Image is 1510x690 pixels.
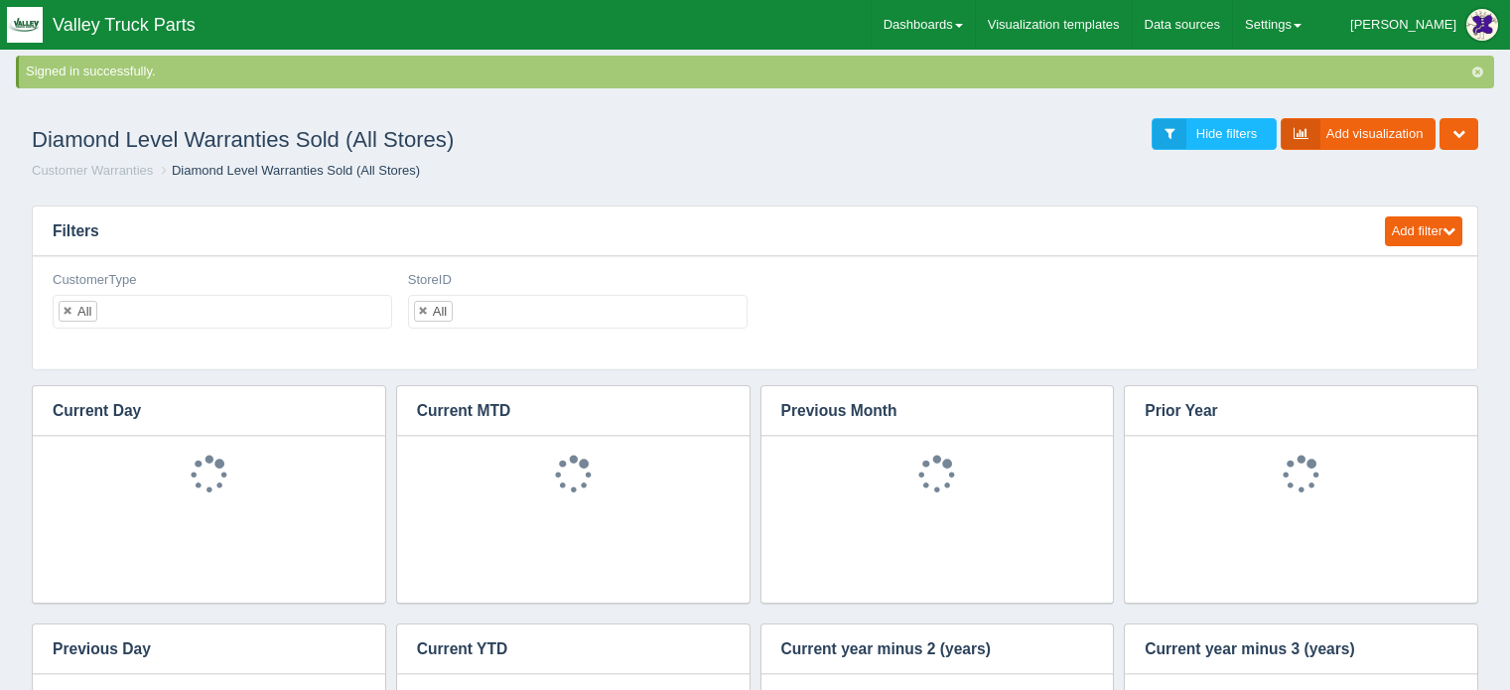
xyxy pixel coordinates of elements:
h3: Prior Year [1125,386,1447,436]
img: Profile Picture [1466,9,1498,41]
a: Hide filters [1152,118,1277,151]
h3: Current MTD [397,386,720,436]
button: Add filter [1385,216,1462,247]
li: Diamond Level Warranties Sold (All Stores) [157,162,420,181]
div: [PERSON_NAME] [1350,5,1456,45]
img: q1blfpkbivjhsugxdrfq.png [7,7,43,43]
h3: Previous Month [761,386,1084,436]
div: All [77,305,91,318]
h3: Current year minus 3 (years) [1125,624,1447,674]
a: Add visualization [1281,118,1437,151]
span: Valley Truck Parts [53,15,196,35]
span: Hide filters [1196,126,1257,141]
div: Signed in successfully. [26,63,1490,81]
h3: Filters [33,207,1366,256]
h3: Previous Day [33,624,355,674]
h1: Diamond Level Warranties Sold (All Stores) [32,118,755,162]
div: All [433,305,447,318]
label: StoreID [408,271,452,290]
h3: Current Day [33,386,355,436]
h3: Current year minus 2 (years) [761,624,1084,674]
label: CustomerType [53,271,137,290]
a: Customer Warranties [32,163,153,178]
h3: Current YTD [397,624,720,674]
